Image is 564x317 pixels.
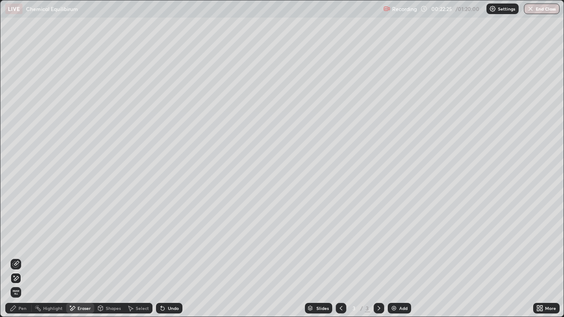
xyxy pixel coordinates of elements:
div: Slides [316,306,329,310]
div: Undo [168,306,179,310]
p: LIVE [8,5,20,12]
div: Eraser [78,306,91,310]
img: recording.375f2c34.svg [383,5,390,12]
p: Recording [392,6,417,12]
img: class-settings-icons [489,5,496,12]
div: Pen [19,306,26,310]
div: Select [136,306,149,310]
span: Erase all [11,290,21,295]
img: add-slide-button [390,305,397,312]
p: Chemical Equilibirum [26,5,78,12]
div: 3 [365,304,370,312]
div: / [360,306,363,311]
p: Settings [498,7,515,11]
button: End Class [524,4,560,14]
div: More [545,306,556,310]
div: Highlight [43,306,63,310]
img: end-class-cross [527,5,534,12]
div: Add [399,306,408,310]
div: Shapes [106,306,121,310]
div: 3 [350,306,359,311]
